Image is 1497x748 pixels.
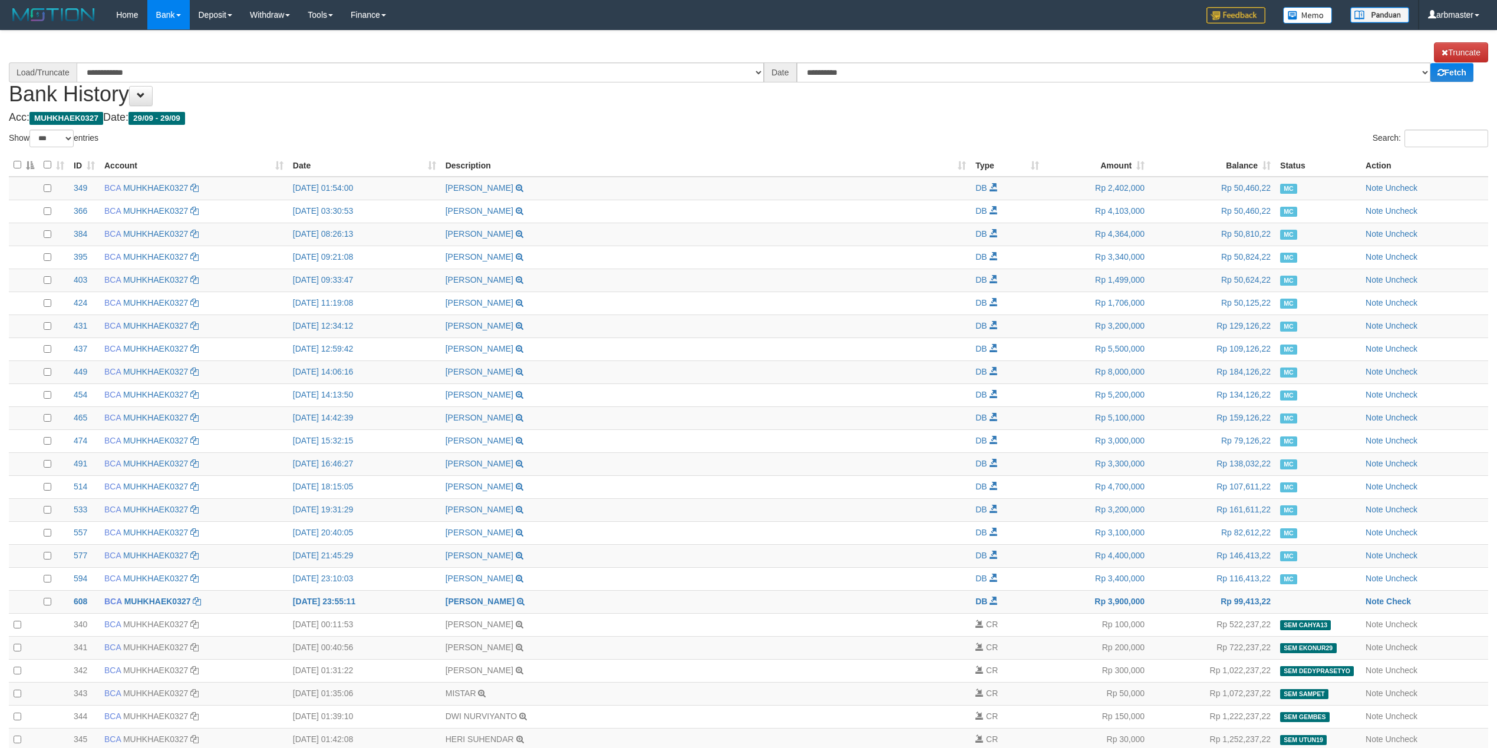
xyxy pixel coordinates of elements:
td: Rp 5,100,000 [1044,406,1149,429]
span: DB [975,229,987,239]
td: Rp 3,300,000 [1044,452,1149,475]
a: Note [1366,734,1383,744]
th: Balance: activate to sort column ascending [1149,154,1275,177]
a: [PERSON_NAME] [446,413,513,422]
td: [DATE] 14:06:16 [288,360,441,383]
td: Rp 3,340,000 [1044,246,1149,269]
td: [DATE] 12:34:12 [288,315,441,337]
a: Uncheck [1386,298,1417,307]
a: Note [1366,321,1383,330]
td: [DATE] 11:19:08 [288,292,441,315]
a: MUHKHAEK0327 [123,711,189,721]
span: 340 [74,620,87,629]
div: Load/Truncate [9,62,77,82]
span: MUHKHAEK0327 [29,112,103,125]
a: MUHKHAEK0327 [123,298,189,307]
a: [PERSON_NAME] [446,229,513,239]
a: Note [1366,459,1383,468]
a: Uncheck [1386,620,1417,629]
span: DB [975,413,987,422]
span: BCA [104,321,121,330]
a: Uncheck [1386,183,1417,193]
a: Copy MUHKHAEK0327 to clipboard [190,459,199,468]
span: SEM CAHYA13 [1280,620,1331,630]
a: Copy MUHKHAEK0327 to clipboard [190,206,199,216]
span: 577 [74,551,87,560]
td: Rp 3,000,000 [1044,429,1149,452]
a: Copy MUHKHAEK0327 to clipboard [190,482,199,491]
a: [PERSON_NAME] [446,505,513,514]
a: Copy MUHKHAEK0327 to clipboard [190,229,199,239]
span: 491 [74,459,87,468]
span: BCA [104,413,121,422]
td: [DATE] 23:10:03 [288,567,441,590]
a: Uncheck [1386,206,1417,216]
span: BCA [104,206,121,216]
a: Uncheck [1386,275,1417,284]
a: [PERSON_NAME] [446,551,513,560]
a: Copy MUHKHAEK0327 to clipboard [190,367,199,376]
th: Status [1275,154,1361,177]
td: Rp 138,032,22 [1149,452,1275,475]
td: Rp 1,499,000 [1044,269,1149,292]
a: Copy MUHKHAEK0327 to clipboard [190,551,199,560]
a: MUHKHAEK0327 [123,620,189,629]
span: BCA [104,183,121,193]
td: Rp 79,126,22 [1149,429,1275,452]
span: Manually Checked by: arbgrape [1280,253,1297,263]
a: Uncheck [1386,666,1417,675]
span: Manually Checked by: arbmilk [1280,390,1297,401]
a: [PERSON_NAME] [446,252,513,262]
span: 395 [74,252,87,262]
td: [DATE] 19:31:29 [288,498,441,521]
td: Rp 50,810,22 [1149,223,1275,246]
a: Copy MUHKHAEK0327 to clipboard [193,597,201,606]
a: Note [1366,482,1383,491]
a: Uncheck [1386,734,1417,744]
td: Rp 109,126,22 [1149,337,1275,360]
td: [DATE] 20:40:05 [288,521,441,544]
span: 594 [74,574,87,583]
td: [DATE] 23:55:11 [288,590,441,613]
a: Uncheck [1386,344,1417,353]
a: Note [1366,505,1383,514]
span: BCA [104,528,121,537]
span: BCA [104,620,121,629]
a: [PERSON_NAME] [446,620,513,629]
span: Manually Checked by: arbmilk [1280,413,1297,423]
a: Note [1366,298,1383,307]
span: DB [975,252,987,262]
h1: Bank History [9,42,1488,106]
a: Note [1366,206,1383,216]
a: [PERSON_NAME] [446,183,513,193]
a: Copy MUHKHAEK0327 to clipboard [190,574,199,583]
td: Rp 50,624,22 [1149,269,1275,292]
a: Uncheck [1386,482,1417,491]
a: Uncheck [1386,551,1417,560]
a: Uncheck [1386,643,1417,652]
a: Uncheck [1386,459,1417,468]
span: Manually Checked by: arbmilk [1280,345,1297,355]
span: BCA [104,344,121,353]
span: 454 [74,390,87,399]
td: Rp 50,824,22 [1149,246,1275,269]
a: Note [1366,183,1383,193]
td: Rp 5,200,000 [1044,383,1149,406]
span: Manually Checked by: arbgrape [1280,184,1297,194]
span: 533 [74,505,87,514]
th: Date: activate to sort column ascending [288,154,441,177]
td: Rp 1,706,000 [1044,292,1149,315]
img: Button%20Memo.svg [1283,7,1333,24]
a: MUHKHAEK0327 [123,482,189,491]
span: BCA [104,298,121,307]
a: Uncheck [1386,367,1417,376]
a: Uncheck [1386,436,1417,445]
th: : activate to sort column ascending [39,154,69,177]
a: Note [1366,275,1383,284]
a: MUHKHAEK0327 [123,413,189,422]
span: BCA [104,367,121,376]
td: [DATE] 12:59:42 [288,337,441,360]
span: DB [975,436,987,445]
span: BCA [104,275,121,284]
a: MUHKHAEK0327 [123,734,189,744]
